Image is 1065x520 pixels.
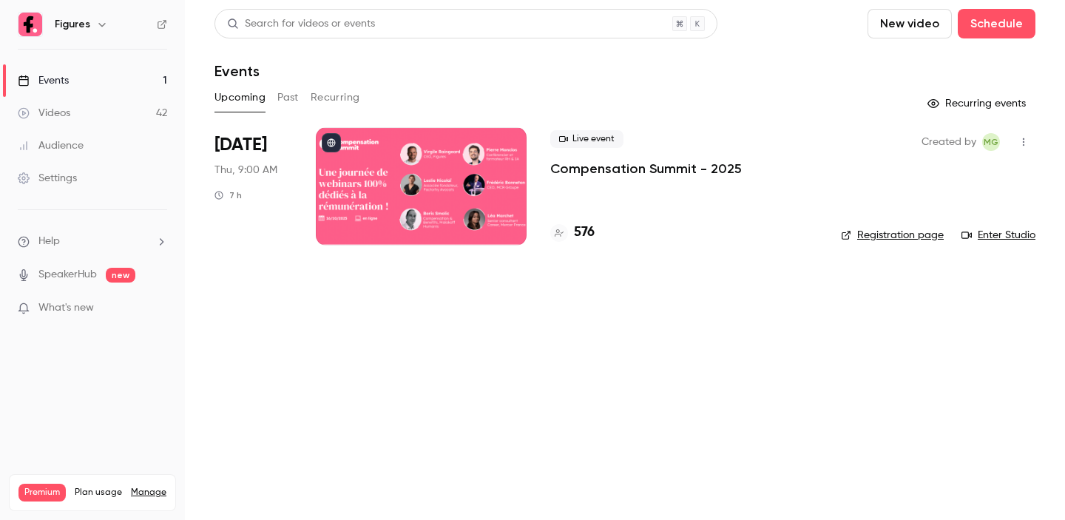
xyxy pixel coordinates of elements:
button: Upcoming [214,86,266,109]
span: Mégane Gateau [982,133,1000,151]
span: Created by [922,133,976,151]
span: Thu, 9:00 AM [214,163,277,178]
a: SpeakerHub [38,267,97,283]
button: Schedule [958,9,1035,38]
div: Settings [18,171,77,186]
span: [DATE] [214,133,267,157]
div: Oct 16 Thu, 9:00 AM (Europe/Paris) [214,127,292,246]
h1: Events [214,62,260,80]
div: 7 h [214,189,242,201]
a: 576 [550,223,595,243]
h6: Figures [55,17,90,32]
button: Recurring [311,86,360,109]
div: Audience [18,138,84,153]
div: Videos [18,106,70,121]
span: What's new [38,300,94,316]
div: Events [18,73,69,88]
div: Search for videos or events [227,16,375,32]
span: Live event [550,130,623,148]
button: Recurring events [921,92,1035,115]
li: help-dropdown-opener [18,234,167,249]
span: Plan usage [75,487,122,499]
button: New video [868,9,952,38]
span: Premium [18,484,66,502]
img: Figures [18,13,42,36]
h4: 576 [574,223,595,243]
a: Compensation Summit - 2025 [550,160,742,178]
a: Enter Studio [961,228,1035,243]
span: MG [984,133,998,151]
button: Past [277,86,299,109]
span: new [106,268,135,283]
span: Help [38,234,60,249]
a: Registration page [841,228,944,243]
iframe: Noticeable Trigger [149,302,167,315]
a: Manage [131,487,166,499]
